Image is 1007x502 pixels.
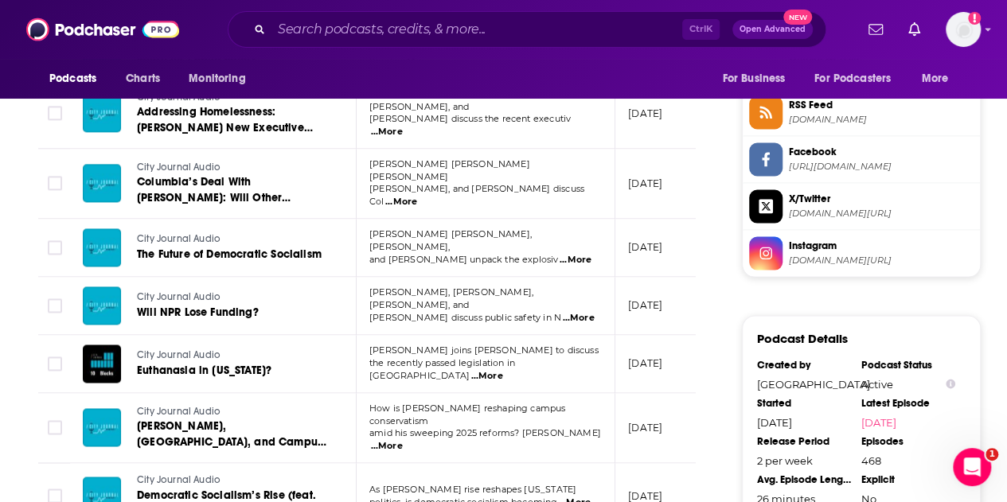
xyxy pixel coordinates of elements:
a: City Journal Audio [137,290,326,305]
span: ...More [470,370,502,383]
p: [DATE] [628,488,662,502]
a: Columbia’s Deal With [PERSON_NAME]: Will Other Universities Follow Suit? [137,174,328,206]
p: [DATE] [628,298,662,312]
button: open menu [804,64,914,94]
p: [DATE] [628,240,662,254]
span: For Business [722,68,785,90]
a: City Journal Audio [137,348,326,363]
svg: Add a profile image [968,12,981,25]
button: open menu [911,64,969,94]
span: City Journal Audio [137,473,221,484]
p: [DATE] [628,356,662,370]
span: [PERSON_NAME], [GEOGRAPHIC_DATA], and Campus Conservatives [137,419,326,465]
button: open menu [711,64,805,94]
span: [PERSON_NAME] [PERSON_NAME] [PERSON_NAME] [369,158,530,182]
a: Instagram[DOMAIN_NAME][URL] [749,236,974,270]
a: Addressing Homelessness: [PERSON_NAME] New Executive Order [137,104,328,136]
span: Monitoring [189,68,245,90]
div: Created by [757,358,851,371]
a: Facebook[URL][DOMAIN_NAME] [749,142,974,176]
span: ...More [560,254,591,267]
a: RSS Feed[DOMAIN_NAME] [749,95,974,129]
span: the recently passed legislation in [GEOGRAPHIC_DATA] [369,357,515,381]
div: Episodes [861,434,955,447]
div: Podcast Status [861,358,955,371]
div: Latest Episode [861,396,955,409]
p: [DATE] [628,177,662,190]
span: and [PERSON_NAME] unpack the explosiv [369,254,558,265]
p: [DATE] [628,107,662,120]
a: Charts [115,64,170,94]
span: [PERSON_NAME], [PERSON_NAME], [PERSON_NAME], and [369,286,533,310]
div: Explicit [861,473,955,485]
button: Open AdvancedNew [732,20,813,39]
span: twitter.com/CityJournal [789,207,974,219]
button: Show Info [946,378,955,390]
span: amid his sweeping 2025 reforms? [PERSON_NAME] [369,427,601,438]
span: Euthanasia in [US_STATE]? [137,364,271,377]
span: https://www.facebook.com/CityJournal [789,160,974,172]
span: X/Twitter [789,191,974,205]
div: 468 [861,453,955,466]
a: Euthanasia in [US_STATE]? [137,363,326,379]
input: Search podcasts, credits, & more... [271,17,682,42]
span: City Journal Audio [137,233,221,244]
a: [PERSON_NAME], [GEOGRAPHIC_DATA], and Campus Conservatives [137,418,328,450]
div: Search podcasts, credits, & more... [228,11,826,48]
span: [PERSON_NAME] [PERSON_NAME], [PERSON_NAME], [369,228,532,252]
div: Active [861,377,955,390]
a: Show notifications dropdown [902,16,927,43]
a: [DATE] [861,415,955,428]
img: Podchaser - Follow, Share and Rate Podcasts [26,14,179,45]
a: City Journal Audio [137,232,326,247]
span: How is [PERSON_NAME] reshaping campus conservatism [369,403,565,426]
button: open menu [178,64,266,94]
span: Logged in as egilfenbaum [946,12,981,47]
span: ...More [385,196,417,208]
a: The Future of Democratic Socialism [137,247,326,263]
button: Show profile menu [946,12,981,47]
span: The Future of Democratic Socialism [137,247,322,261]
span: Facebook [789,144,974,158]
div: [DATE] [757,415,851,428]
span: [PERSON_NAME] [PERSON_NAME], [PERSON_NAME], and [369,88,532,112]
a: Will NPR Lose Funding? [137,305,326,321]
span: 1 [986,448,998,461]
img: User Profile [946,12,981,47]
div: Release Period [757,434,851,447]
span: For Podcasters [814,68,891,90]
span: City Journal Audio [137,406,221,417]
a: X/Twitter[DOMAIN_NAME][URL] [749,189,974,223]
div: Avg. Episode Length [757,473,851,485]
span: New [783,10,812,25]
span: Toggle select row [48,356,62,371]
iframe: Intercom live chat [953,448,991,486]
span: 10blocks.libsyn.com [789,113,974,125]
span: [PERSON_NAME] discuss public safety in N [369,312,561,323]
a: City Journal Audio [137,473,328,487]
h3: Podcast Details [757,330,848,345]
span: instagram.com/cityjournal_mi [789,254,974,266]
span: ...More [562,312,594,325]
span: [PERSON_NAME], and [PERSON_NAME] discuss Col [369,183,584,207]
span: Toggle select row [48,106,62,120]
span: ...More [371,126,403,138]
span: More [922,68,949,90]
span: Columbia’s Deal With [PERSON_NAME]: Will Other Universities Follow Suit? [137,175,291,220]
span: Open Advanced [740,25,806,33]
span: Podcasts [49,68,96,90]
span: Toggle select row [48,298,62,313]
button: open menu [38,64,117,94]
div: [GEOGRAPHIC_DATA] [757,377,851,390]
span: [PERSON_NAME] joins [PERSON_NAME] to discuss [369,344,599,356]
div: 2 per week [757,453,851,466]
span: ...More [371,440,403,453]
span: City Journal Audio [137,349,221,360]
span: Toggle select row [48,176,62,190]
a: Show notifications dropdown [862,16,889,43]
span: City Journal Audio [137,161,221,173]
span: City Journal Audio [137,291,221,302]
p: [DATE] [628,421,662,434]
a: City Journal Audio [137,405,328,419]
